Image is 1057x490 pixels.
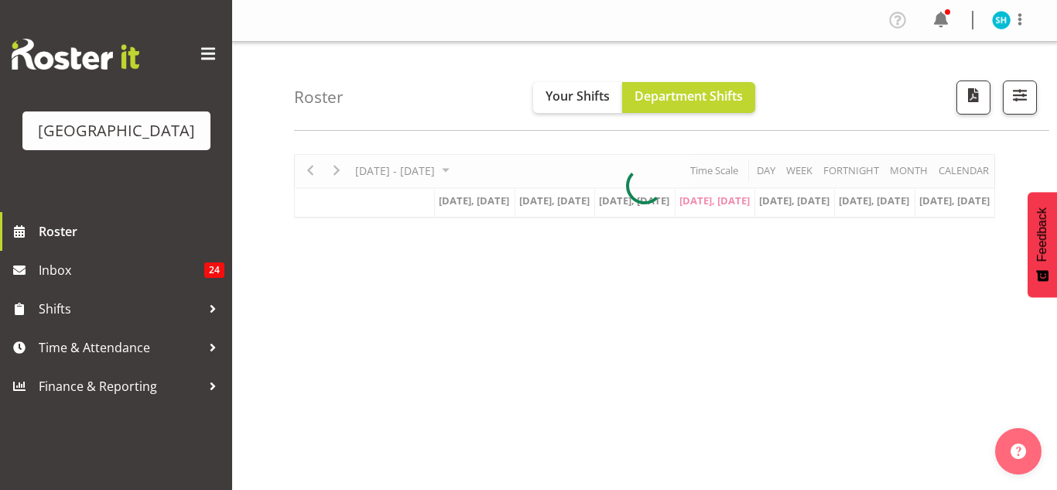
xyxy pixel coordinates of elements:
[294,88,344,106] h4: Roster
[39,297,201,320] span: Shifts
[1035,207,1049,262] span: Feedback
[204,262,224,278] span: 24
[1011,444,1026,459] img: help-xxl-2.png
[533,82,622,113] button: Your Shifts
[12,39,139,70] img: Rosterit website logo
[1003,81,1037,115] button: Filter Shifts
[39,259,204,282] span: Inbox
[39,375,201,398] span: Finance & Reporting
[39,220,224,243] span: Roster
[992,11,1011,29] img: sarah-hartstonge11362.jpg
[38,119,195,142] div: [GEOGRAPHIC_DATA]
[1028,192,1057,297] button: Feedback - Show survey
[956,81,990,115] button: Download a PDF of the roster according to the set date range.
[546,87,610,105] span: Your Shifts
[622,82,755,113] button: Department Shifts
[635,87,743,105] span: Department Shifts
[39,336,201,359] span: Time & Attendance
